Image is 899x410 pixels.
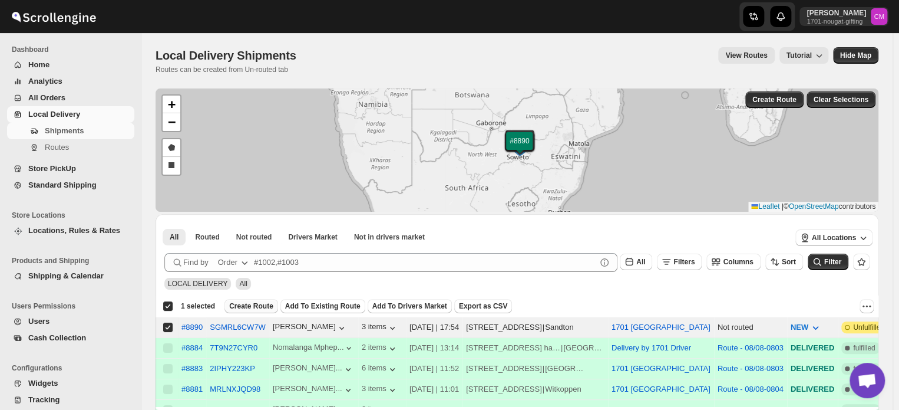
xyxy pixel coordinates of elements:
button: Unrouted [229,229,279,245]
button: [PERSON_NAME] [273,322,348,334]
span: Not routed [236,232,272,242]
button: [PERSON_NAME]... [273,384,354,396]
p: 1701-nougat-gifting [807,18,866,25]
button: 3 items [362,322,398,334]
button: Analytics [7,73,134,90]
div: 3 items [362,384,398,396]
div: Nomalanga Mphep... [273,343,344,352]
div: #8881 [181,385,203,393]
img: Marker [510,141,528,154]
span: Add To Existing Route [285,301,361,311]
span: Clear Selections [814,95,868,104]
span: View Routes [725,51,767,60]
span: Users [28,317,49,326]
button: Clear Selections [807,91,875,108]
button: All Orders [7,90,134,106]
span: Columns [723,258,753,266]
span: Hide Map [840,51,871,60]
span: fulfilled [853,343,875,353]
button: More actions [860,299,874,313]
button: Route - 08/08-0803 [718,364,784,373]
button: Sort [765,254,803,270]
p: [PERSON_NAME] [807,8,866,18]
button: #8884 [181,343,203,352]
img: Marker [511,140,528,153]
span: | [782,202,784,211]
div: [PERSON_NAME]... [273,363,342,372]
button: Columns [706,254,760,270]
span: Local Delivery [28,110,80,119]
div: Witkoppen [545,383,581,395]
div: [GEOGRAPHIC_DATA] [563,342,604,354]
span: Find by [183,257,209,268]
a: Draw a polygon [163,139,180,157]
button: Shipping & Calendar [7,268,134,284]
button: Create Route [224,299,278,313]
button: All Locations [795,229,872,246]
span: Routed [195,232,219,242]
button: 1701 [GEOGRAPHIC_DATA] [612,364,710,373]
button: #8883 [181,364,203,373]
span: Cleo Moyo [871,8,887,25]
a: Zoom in [163,96,180,113]
button: Claimable [281,229,344,245]
div: [GEOGRAPHIC_DATA] [545,363,586,375]
button: NEW [784,318,828,337]
div: 2 items [362,343,398,355]
img: Marker [510,142,527,155]
span: Standard Shipping [28,181,97,189]
span: NEW [791,323,808,332]
div: [PERSON_NAME]... [273,384,342,393]
span: Store PickUp [28,164,76,173]
button: Add To Drivers Market [368,299,452,313]
img: Marker [510,140,528,153]
button: Tracking [7,392,134,408]
img: ScrollEngine [9,2,98,31]
span: Products and Shipping [12,256,135,265]
a: Leaflet [751,202,779,211]
button: 6 items [362,363,398,375]
span: Sort [782,258,796,266]
button: Un-claimable [347,229,432,245]
div: | [466,342,604,354]
span: Configurations [12,363,135,373]
span: All Orders [28,93,65,102]
button: All [163,229,186,245]
span: 1 selected [181,301,215,311]
div: Sandton [545,322,573,333]
button: 2IPHY223KP [210,364,255,373]
p: Routes can be created from Un-routed tab [156,65,301,74]
span: − [168,114,176,129]
span: Not in drivers market [354,232,425,242]
img: Marker [511,142,529,155]
button: Shipments [7,123,134,139]
span: + [168,97,176,111]
div: [DATE] | 11:01 [409,383,459,395]
a: Draw a rectangle [163,157,180,175]
button: Locations, Rules & Rates [7,222,134,239]
img: Marker [511,140,529,153]
div: Order [218,257,237,268]
button: User menu [799,7,888,26]
button: Export as CSV [454,299,513,313]
div: DELIVERED [791,342,834,354]
span: Locations, Rules & Rates [28,226,120,235]
img: Marker [512,140,530,153]
text: CM [874,13,884,20]
button: Delivery by 1701 Driver [612,343,691,352]
span: Shipping & Calendar [28,271,104,280]
div: [STREET_ADDRESS] [466,322,542,333]
button: Routes [7,139,134,156]
button: Order [211,253,257,272]
div: [DATE] | 13:14 [409,342,459,354]
span: Drivers Market [288,232,337,242]
span: All Locations [812,233,856,242]
div: © contributors [748,202,878,212]
div: [DATE] | 17:54 [409,322,459,333]
div: | [466,383,604,395]
a: OpenStreetMap [789,202,839,211]
span: Cash Collection [28,333,86,342]
div: #8890 [181,323,203,332]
